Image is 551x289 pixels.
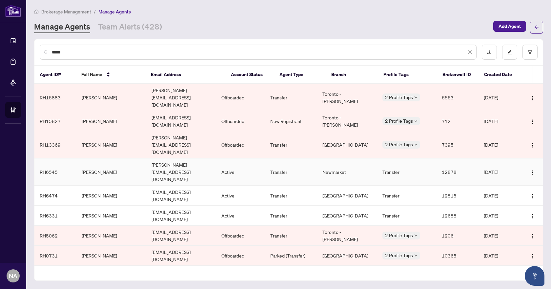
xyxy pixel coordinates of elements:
[317,111,377,131] td: Toronto - [PERSON_NAME]
[34,84,76,111] td: RH15883
[479,246,520,266] td: [DATE]
[527,250,538,261] button: Logo
[482,45,497,60] button: download
[530,194,535,199] img: Logo
[265,111,317,131] td: New Registrant
[34,246,76,266] td: RH0731
[377,206,437,226] td: Transfer
[94,8,96,15] li: /
[9,271,17,280] span: NA
[437,226,479,246] td: 1206
[530,143,535,148] img: Logo
[479,186,520,206] td: [DATE]
[317,84,377,111] td: Toronto - [PERSON_NAME]
[414,234,418,237] span: down
[527,116,538,126] button: Logo
[317,131,377,158] td: [GEOGRAPHIC_DATA]
[527,210,538,221] button: Logo
[265,84,317,111] td: Transfer
[385,252,413,259] span: 2 Profile Tags
[98,9,131,15] span: Manage Agents
[437,158,479,186] td: 12878
[530,119,535,124] img: Logo
[216,131,265,158] td: Offboarded
[216,111,265,131] td: Offboarded
[274,66,326,84] th: Agent Type
[502,45,517,60] button: edit
[317,186,377,206] td: [GEOGRAPHIC_DATA]
[5,5,21,17] img: logo
[34,206,76,226] td: RH6331
[479,158,520,186] td: [DATE]
[226,66,274,84] th: Account Status
[530,95,535,101] img: Logo
[34,111,76,131] td: RH15827
[265,246,317,266] td: Parked (Transfer)
[34,131,76,158] td: RH13369
[34,226,76,246] td: RH5062
[216,186,265,206] td: Active
[146,66,226,84] th: Email Address
[265,206,317,226] td: Transfer
[265,158,317,186] td: Transfer
[76,226,146,246] td: [PERSON_NAME]
[527,190,538,201] button: Logo
[81,71,102,78] span: Full Name
[216,84,265,111] td: Offboarded
[146,131,216,158] td: [PERSON_NAME][EMAIL_ADDRESS][DOMAIN_NAME]
[487,50,492,54] span: download
[528,50,532,54] span: filter
[493,21,526,32] button: Add Agent
[437,206,479,226] td: 12688
[317,246,377,266] td: [GEOGRAPHIC_DATA]
[385,93,413,101] span: 2 Profile Tags
[98,21,162,33] a: Team Alerts (428)
[479,131,520,158] td: [DATE]
[527,92,538,103] button: Logo
[326,66,378,84] th: Branch
[530,234,535,239] img: Logo
[414,254,418,257] span: down
[437,84,479,111] td: 6563
[76,158,146,186] td: [PERSON_NAME]
[437,66,479,84] th: Brokerwolf ID
[377,158,437,186] td: Transfer
[146,186,216,206] td: [EMAIL_ADDRESS][DOMAIN_NAME]
[265,131,317,158] td: Transfer
[534,25,539,30] span: arrow-left
[34,21,90,33] a: Manage Agents
[265,186,317,206] td: Transfer
[76,186,146,206] td: [PERSON_NAME]
[146,246,216,266] td: [EMAIL_ADDRESS][DOMAIN_NAME]
[146,206,216,226] td: [EMAIL_ADDRESS][DOMAIN_NAME]
[414,119,418,123] span: down
[525,266,544,286] button: Open asap
[479,66,520,84] th: Created Date
[530,214,535,219] img: Logo
[216,206,265,226] td: Active
[76,131,146,158] td: [PERSON_NAME]
[146,84,216,111] td: [PERSON_NAME][EMAIL_ADDRESS][DOMAIN_NAME]
[385,232,413,239] span: 2 Profile Tags
[385,117,413,125] span: 2 Profile Tags
[216,158,265,186] td: Active
[317,226,377,246] td: Toronto - [PERSON_NAME]
[34,10,39,14] span: home
[265,226,317,246] td: Transfer
[530,170,535,175] img: Logo
[437,111,479,131] td: 712
[216,226,265,246] td: Offboarded
[317,158,377,186] td: Newmarket
[76,111,146,131] td: [PERSON_NAME]
[146,158,216,186] td: [PERSON_NAME][EMAIL_ADDRESS][DOMAIN_NAME]
[385,141,413,148] span: 2 Profile Tags
[378,66,437,84] th: Profile Tags
[34,66,76,84] th: Agent ID#
[34,158,76,186] td: RH6545
[437,246,479,266] td: 10365
[317,206,377,226] td: [GEOGRAPHIC_DATA]
[479,226,520,246] td: [DATE]
[527,139,538,150] button: Logo
[527,167,538,177] button: Logo
[76,84,146,111] td: [PERSON_NAME]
